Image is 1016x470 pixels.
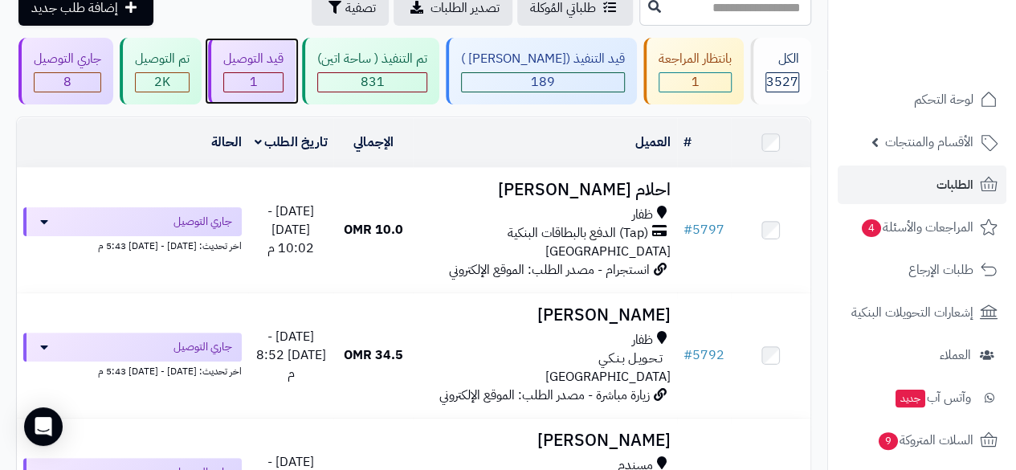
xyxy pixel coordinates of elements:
[531,72,555,92] span: 189
[894,386,971,409] span: وآتس آب
[878,432,898,451] span: 9
[659,50,732,68] div: بانتظار المراجعة
[545,367,671,386] span: [GEOGRAPHIC_DATA]
[683,133,692,152] a: #
[63,72,71,92] span: 8
[116,38,205,104] a: تم التوصيل 2K
[173,214,232,230] span: جاري التوصيل
[683,345,724,365] a: #5792
[136,73,189,92] div: 2049
[205,38,299,104] a: قيد التوصيل 1
[907,33,1001,67] img: logo-2.png
[860,216,973,239] span: المراجعات والأسئلة
[747,38,814,104] a: الكل3527
[635,133,671,152] a: العميل
[23,236,242,253] div: اخر تحديث: [DATE] - [DATE] 5:43 م
[838,251,1006,289] a: طلبات الإرجاع
[914,88,973,111] span: لوحة التحكم
[353,133,394,152] a: الإجمالي
[267,202,314,258] span: [DATE] - [DATE] 10:02 م
[683,220,724,239] a: #5797
[838,421,1006,460] a: السلات المتروكة9
[135,50,190,68] div: تم التوصيل
[250,72,258,92] span: 1
[838,208,1006,247] a: المراجعات والأسئلة4
[692,72,700,92] span: 1
[344,220,403,239] span: 10.0 OMR
[877,429,973,452] span: السلات المتروكة
[838,336,1006,374] a: العملاء
[765,50,799,68] div: الكل
[419,431,671,450] h3: [PERSON_NAME]
[419,306,671,325] h3: [PERSON_NAME]
[851,301,973,324] span: إشعارات التحويلات البنكية
[34,50,101,68] div: جاري التوصيل
[211,133,242,152] a: الحالة
[838,293,1006,332] a: إشعارات التحويلات البنكية
[449,260,650,280] span: انستجرام - مصدر الطلب: الموقع الإلكتروني
[173,339,232,355] span: جاري التوصيل
[896,390,925,407] span: جديد
[838,166,1006,204] a: الطلبات
[632,331,653,349] span: ظفار
[936,174,973,196] span: الطلبات
[940,344,971,366] span: العملاء
[545,242,671,261] span: [GEOGRAPHIC_DATA]
[508,224,648,243] span: (Tap) الدفع بالبطاقات البنكية
[318,73,426,92] div: 831
[439,386,650,405] span: زيارة مباشرة - مصدر الطلب: الموقع الإلكتروني
[255,133,328,152] a: تاريخ الطلب
[15,38,116,104] a: جاري التوصيل 8
[838,80,1006,119] a: لوحة التحكم
[461,50,625,68] div: قيد التنفيذ ([PERSON_NAME] )
[766,72,798,92] span: 3527
[361,72,385,92] span: 831
[838,378,1006,417] a: وآتس آبجديد
[35,73,100,92] div: 8
[23,362,242,378] div: اخر تحديث: [DATE] - [DATE] 5:43 م
[344,345,403,365] span: 34.5 OMR
[223,50,284,68] div: قيد التوصيل
[256,327,326,383] span: [DATE] - [DATE] 8:52 م
[154,72,170,92] span: 2K
[632,206,653,224] span: ظفار
[598,349,663,368] span: تـحـويـل بـنـكـي
[885,131,973,153] span: الأقسام والمنتجات
[462,73,624,92] div: 189
[683,345,692,365] span: #
[908,259,973,281] span: طلبات الإرجاع
[861,219,881,238] span: 4
[443,38,640,104] a: قيد التنفيذ ([PERSON_NAME] ) 189
[299,38,443,104] a: تم التنفيذ ( ساحة اتين) 831
[640,38,747,104] a: بانتظار المراجعة 1
[659,73,731,92] div: 1
[683,220,692,239] span: #
[224,73,283,92] div: 1
[24,407,63,446] div: Open Intercom Messenger
[317,50,427,68] div: تم التنفيذ ( ساحة اتين)
[419,181,671,199] h3: احلام [PERSON_NAME]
